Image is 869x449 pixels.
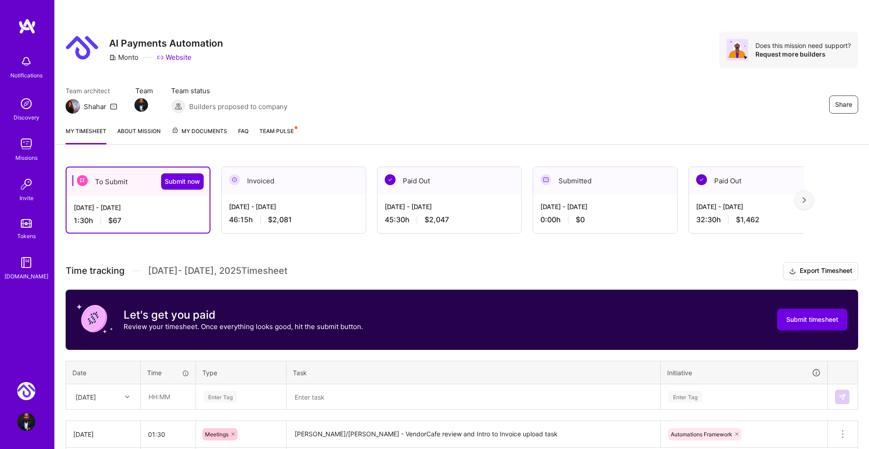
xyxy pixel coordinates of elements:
img: tokens [21,219,32,228]
h3: AI Payments Automation [109,38,223,49]
div: Initiative [667,368,821,378]
span: $2,047 [425,215,449,224]
span: Meetings [205,431,229,438]
div: [DATE] - [DATE] [229,202,358,211]
div: Paid Out [377,167,521,195]
img: discovery [17,95,35,113]
div: Request more builders [755,50,851,58]
button: Export Timesheet [783,262,858,280]
span: Team status [171,86,287,96]
img: Invite [17,175,35,193]
img: Paid Out [385,174,396,185]
span: Share [835,100,852,109]
div: 32:30 h [696,215,826,224]
img: coin [76,301,113,337]
img: bell [17,53,35,71]
img: Builders proposed to company [171,99,186,114]
div: 0:00 h [540,215,670,224]
img: User Avatar [17,413,35,431]
div: Discovery [14,113,39,122]
div: Missions [15,153,38,162]
div: [DATE] - [DATE] [696,202,826,211]
img: guide book [17,253,35,272]
div: Time [147,368,189,377]
th: Type [196,361,286,384]
a: Website [157,53,191,62]
p: Review your timesheet. Once everything looks good, hit the submit button. [124,322,363,331]
span: $0 [576,215,585,224]
div: 45:30 h [385,215,514,224]
img: Avatar [726,39,748,61]
span: $1,462 [736,215,759,224]
div: Monto [109,53,138,62]
img: logo [18,18,36,34]
img: Paid Out [696,174,707,185]
h3: Let's get you paid [124,308,363,322]
div: Enter Tag [204,390,237,404]
img: Monto: AI Payments Automation [17,382,35,400]
img: Submitted [540,174,551,185]
div: [DATE] [73,430,133,439]
span: Team Pulse [259,128,294,134]
span: Submit timesheet [786,315,838,324]
span: Builders proposed to company [189,102,287,111]
span: $67 [108,216,121,225]
span: [DATE] - [DATE] , 2025 Timesheet [148,265,287,277]
a: FAQ [238,126,248,144]
img: teamwork [17,135,35,153]
i: icon Mail [110,103,117,110]
div: To Submit [67,167,210,196]
input: HH:MM [141,422,196,446]
a: My timesheet [66,126,106,144]
img: Team Architect [66,99,80,114]
div: [DATE] - [DATE] [385,202,514,211]
a: User Avatar [15,413,38,431]
div: [DATE] - [DATE] [540,202,670,211]
img: right [802,197,806,203]
div: [DATE] - [DATE] [74,203,202,212]
button: Submit timesheet [777,309,847,330]
div: [DATE] [76,392,96,401]
img: Submit [839,393,846,401]
a: Team Pulse [259,126,296,144]
div: Tokens [17,231,36,241]
i: icon Chevron [125,395,129,399]
a: About Mission [117,126,161,144]
div: Submitted [533,167,677,195]
button: Share [829,96,858,114]
img: Company Logo [66,32,98,64]
i: icon Download [789,267,796,276]
th: Task [286,361,661,384]
a: Team Member Avatar [135,97,147,113]
span: Time tracking [66,265,124,277]
a: Monto: AI Payments Automation [15,382,38,400]
img: To Submit [77,175,88,186]
div: Shahar [84,102,106,111]
span: $2,081 [268,215,292,224]
textarea: [PERSON_NAME]/[PERSON_NAME] - VendorCafe review and Intro to Invoice upload task [287,422,659,447]
img: Team Member Avatar [134,98,148,112]
div: 1:30 h [74,216,202,225]
div: [DOMAIN_NAME] [5,272,48,281]
div: Notifications [10,71,43,80]
div: Enter Tag [668,390,702,404]
button: Submit now [161,173,204,190]
span: Team [135,86,153,96]
th: Date [66,361,141,384]
div: Invite [19,193,33,203]
span: Submit now [165,177,200,186]
input: HH:MM [141,385,195,409]
span: My Documents [172,126,227,136]
span: Team architect [66,86,117,96]
div: Paid Out [689,167,833,195]
img: Invoiced [229,174,240,185]
a: My Documents [172,126,227,144]
i: icon CompanyGray [109,54,116,61]
div: Invoiced [222,167,366,195]
span: Automations Framework [671,431,732,438]
div: Does this mission need support? [755,41,851,50]
div: 46:15 h [229,215,358,224]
